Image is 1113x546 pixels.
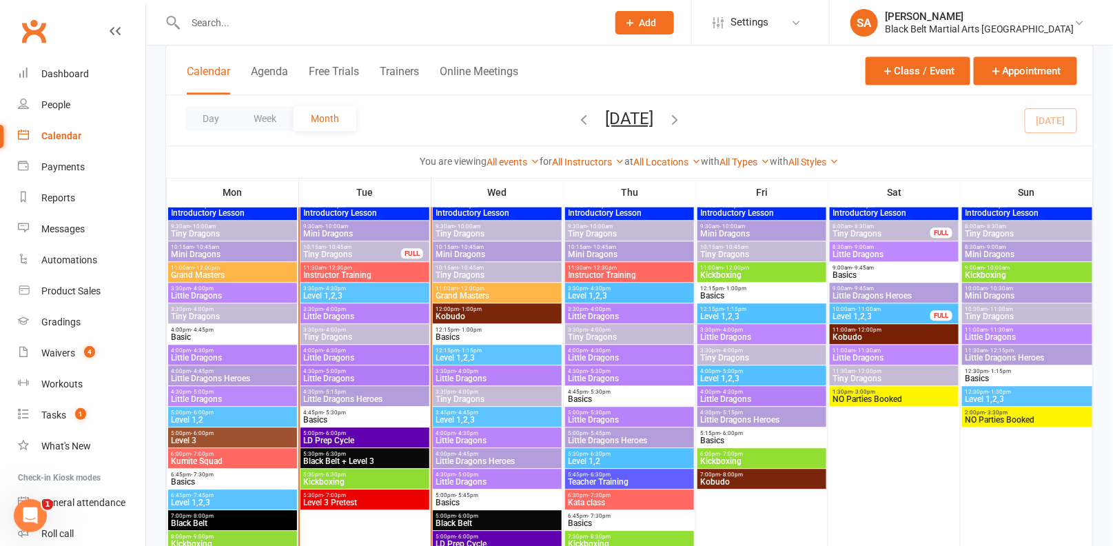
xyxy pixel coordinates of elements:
span: Kickboxing [700,271,824,279]
th: Tue [299,178,431,207]
span: Introductory Lesson [436,209,559,217]
span: Level 1,2,3 [436,354,559,362]
button: Day [185,106,236,131]
span: - 1:00pm [460,327,482,333]
span: Kobudo [833,333,956,341]
span: - 1:00pm [460,306,482,312]
div: Calendar [41,130,81,141]
a: All Instructors [553,156,625,168]
span: Tiny Dragons [436,271,559,279]
span: Tiny Dragons [700,354,824,362]
a: Messages [18,214,145,245]
span: Little Dragons [436,374,559,383]
iframe: Intercom live chat [14,499,47,532]
a: Reports [18,183,145,214]
span: Level 1,2,3 [568,292,691,300]
span: - 10:00am [191,223,216,230]
a: Gradings [18,307,145,338]
button: Online Meetings [440,65,518,94]
span: - 10:00am [985,265,1010,271]
span: - 6:00pm [721,430,744,436]
span: Level 1,2,3 [833,312,931,321]
span: Settings [731,7,768,38]
span: Introductory Lesson [568,209,691,217]
th: Wed [431,178,564,207]
span: 12:15pm [700,285,824,292]
span: Grand Masters [171,271,294,279]
div: People [41,99,70,110]
span: 1 [42,499,53,510]
span: 12:15pm [436,327,559,333]
span: 4:00pm [436,430,559,436]
span: - 4:00pm [589,327,611,333]
a: Workouts [18,369,145,400]
span: Tiny Dragons [436,230,559,238]
span: - 1:30pm [989,389,1012,395]
div: FULL [930,310,952,321]
span: Little Dragons [568,354,691,362]
a: Product Sales [18,276,145,307]
div: General attendance [41,497,125,508]
span: Mini Dragons [171,250,294,259]
span: Little Dragons [700,333,824,341]
span: Level 1,2 [171,416,294,424]
th: Sun [961,178,1093,207]
span: - 4:00pm [721,327,744,333]
strong: with [702,156,720,167]
span: Little Dragons [700,395,824,403]
span: - 5:15pm [324,389,347,395]
span: 10:30am [965,306,1090,312]
span: 4:30pm [700,410,824,416]
span: Little Dragons [303,312,427,321]
span: - 4:30pm [589,347,611,354]
span: - 5:30pm [324,410,347,416]
a: Waivers 4 [18,338,145,369]
span: 4:45pm [568,389,691,395]
span: 10:15am [303,244,402,250]
span: 3:30pm [436,368,559,374]
span: 3:30pm [303,285,427,292]
span: - 4:00pm [721,347,744,354]
span: - 1:15pm [460,347,482,354]
span: 4:00pm [171,368,294,374]
a: Dashboard [18,59,145,90]
span: 11:00am [700,265,824,271]
span: 4:00pm [171,327,294,333]
span: - 4:30pm [721,389,744,395]
span: - 1:15pm [724,306,747,312]
span: Little Dragons Heroes [303,395,427,403]
button: Week [236,106,294,131]
span: - 1:15pm [989,368,1012,374]
span: Tiny Dragons [303,250,402,259]
button: [DATE] [606,108,654,128]
span: - 10:45am [194,244,220,250]
span: 9:00am [833,285,956,292]
span: Tiny Dragons [965,312,1090,321]
span: 4:30pm [303,389,427,395]
span: 5:00pm [171,430,294,436]
span: 11:00am [833,347,956,354]
span: Little Dragons [568,416,691,424]
a: Automations [18,245,145,276]
span: - 11:30am [988,327,1014,333]
span: 11:30am [833,368,956,374]
span: Tiny Dragons [833,230,931,238]
th: Sat [828,178,961,207]
span: 4:30pm [303,368,427,374]
div: [PERSON_NAME] [885,10,1074,23]
span: 10:15am [171,244,294,250]
a: General attendance kiosk mode [18,487,145,518]
a: All Locations [634,156,702,168]
span: - 5:30pm [589,389,611,395]
span: 5:00pm [568,410,691,416]
span: 2:00pm [965,410,1090,416]
span: Basics [436,333,559,341]
span: Instructor Training [303,271,427,279]
button: Trainers [380,65,419,94]
span: - 10:45am [459,244,484,250]
span: Tiny Dragons [171,230,294,238]
span: - 4:45pm [456,410,479,416]
a: Calendar [18,121,145,152]
span: - 10:00am [323,223,349,230]
span: - 12:00pm [459,285,485,292]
